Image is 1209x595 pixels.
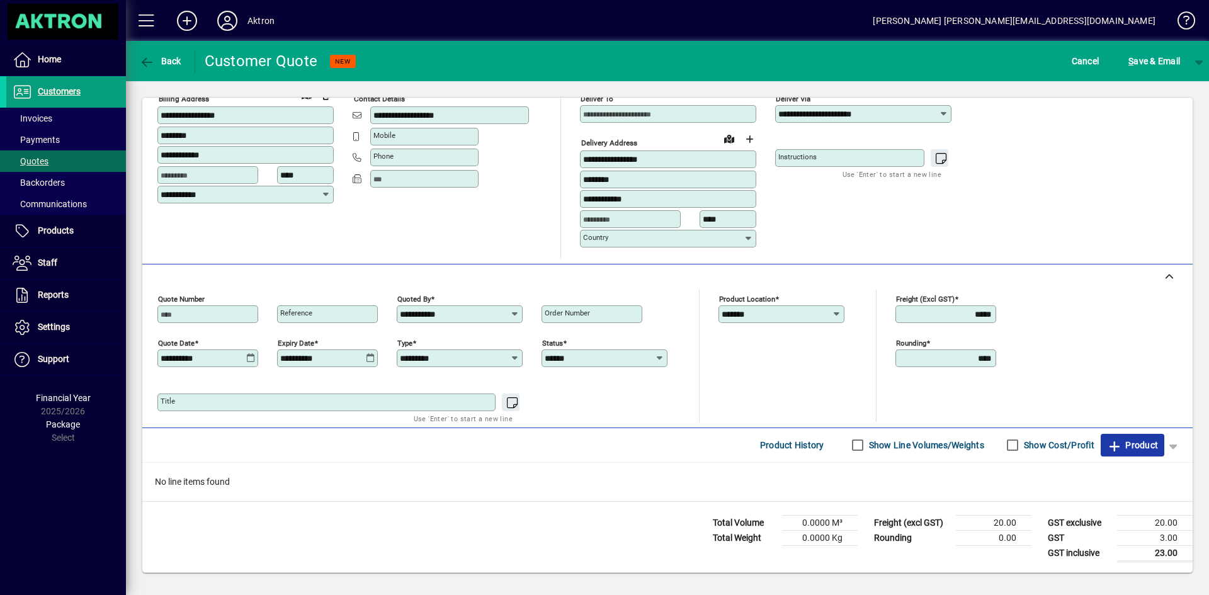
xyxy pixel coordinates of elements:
[6,193,126,215] a: Communications
[278,338,314,347] mat-label: Expiry date
[205,51,318,71] div: Customer Quote
[13,178,65,188] span: Backorders
[373,152,394,161] mat-label: Phone
[6,172,126,193] a: Backorders
[1117,530,1193,545] td: 3.00
[6,312,126,343] a: Settings
[782,515,858,530] td: 0.0000 M³
[866,439,984,451] label: Show Line Volumes/Weights
[297,84,317,105] a: View on map
[6,215,126,247] a: Products
[373,131,395,140] mat-label: Mobile
[38,354,69,364] span: Support
[1072,51,1099,71] span: Cancel
[38,225,74,235] span: Products
[6,44,126,76] a: Home
[873,11,1155,31] div: [PERSON_NAME] [PERSON_NAME][EMAIL_ADDRESS][DOMAIN_NAME]
[868,515,956,530] td: Freight (excl GST)
[581,94,613,103] mat-label: Deliver To
[1042,545,1117,561] td: GST inclusive
[13,199,87,209] span: Communications
[207,9,247,32] button: Profile
[6,344,126,375] a: Support
[896,338,926,347] mat-label: Rounding
[776,94,810,103] mat-label: Deliver via
[1168,3,1193,43] a: Knowledge Base
[1021,439,1094,451] label: Show Cost/Profit
[280,309,312,317] mat-label: Reference
[719,128,739,149] a: View on map
[161,397,175,405] mat-label: Title
[843,167,941,181] mat-hint: Use 'Enter' to start a new line
[778,152,817,161] mat-label: Instructions
[782,530,858,545] td: 0.0000 Kg
[46,419,80,429] span: Package
[956,530,1031,545] td: 0.00
[139,56,181,66] span: Back
[1107,435,1158,455] span: Product
[13,135,60,145] span: Payments
[397,294,431,303] mat-label: Quoted by
[38,258,57,268] span: Staff
[760,435,824,455] span: Product History
[956,515,1031,530] td: 20.00
[136,50,184,72] button: Back
[1122,50,1186,72] button: Save & Email
[719,294,775,303] mat-label: Product location
[755,434,829,456] button: Product History
[126,50,195,72] app-page-header-button: Back
[38,54,61,64] span: Home
[13,156,48,166] span: Quotes
[707,530,782,545] td: Total Weight
[707,515,782,530] td: Total Volume
[414,411,513,426] mat-hint: Use 'Enter' to start a new line
[6,108,126,129] a: Invoices
[1128,56,1133,66] span: S
[167,9,207,32] button: Add
[36,393,91,403] span: Financial Year
[6,129,126,150] a: Payments
[1128,51,1180,71] span: ave & Email
[142,463,1193,501] div: No line items found
[583,233,608,242] mat-label: Country
[1101,434,1164,456] button: Product
[1042,515,1117,530] td: GST exclusive
[158,294,205,303] mat-label: Quote number
[1042,530,1117,545] td: GST
[158,338,195,347] mat-label: Quote date
[317,85,337,105] button: Copy to Delivery address
[868,530,956,545] td: Rounding
[38,290,69,300] span: Reports
[545,309,590,317] mat-label: Order number
[6,247,126,279] a: Staff
[896,294,955,303] mat-label: Freight (excl GST)
[38,86,81,96] span: Customers
[6,150,126,172] a: Quotes
[1069,50,1103,72] button: Cancel
[335,57,351,65] span: NEW
[6,280,126,311] a: Reports
[13,113,52,123] span: Invoices
[739,129,759,149] button: Choose address
[1117,545,1193,561] td: 23.00
[1117,515,1193,530] td: 20.00
[542,338,563,347] mat-label: Status
[397,338,412,347] mat-label: Type
[247,11,275,31] div: Aktron
[38,322,70,332] span: Settings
